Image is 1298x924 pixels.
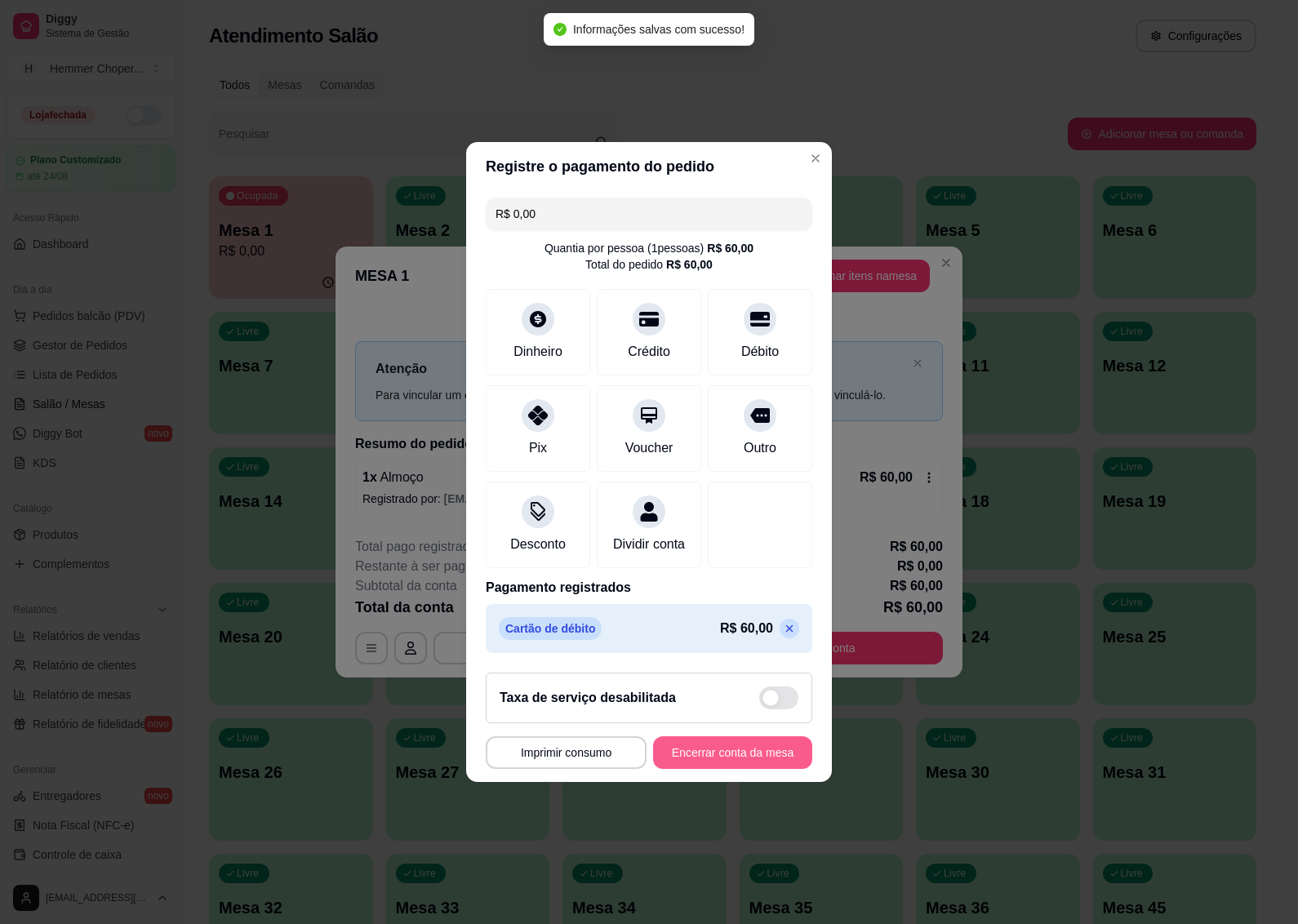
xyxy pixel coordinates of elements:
div: Débito [741,342,779,362]
span: check-circle [553,23,567,36]
div: R$ 60,00 [707,240,753,256]
div: Pix [529,438,547,458]
p: Pagamento registrados [486,578,812,597]
p: R$ 60,00 [720,619,773,638]
span: Informações salvas com sucesso! [573,23,745,36]
div: Dividir conta [613,535,685,554]
div: Outro [744,438,776,458]
p: Cartão de débito [499,617,602,640]
div: Desconto [510,535,566,554]
div: Crédito [628,342,670,362]
h2: Taxa de serviço desabilitada [500,688,676,708]
div: Dinheiro [513,342,562,362]
div: Voucher [625,438,673,458]
div: Total do pedido [585,256,713,273]
div: R$ 60,00 [666,256,713,273]
input: Ex.: hambúrguer de cordeiro [496,198,802,230]
button: Encerrar conta da mesa [653,736,812,769]
div: Quantia por pessoa ( 1 pessoas) [545,240,753,256]
header: Registre o pagamento do pedido [466,142,832,191]
button: Close [802,145,829,171]
button: Imprimir consumo [486,736,647,769]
